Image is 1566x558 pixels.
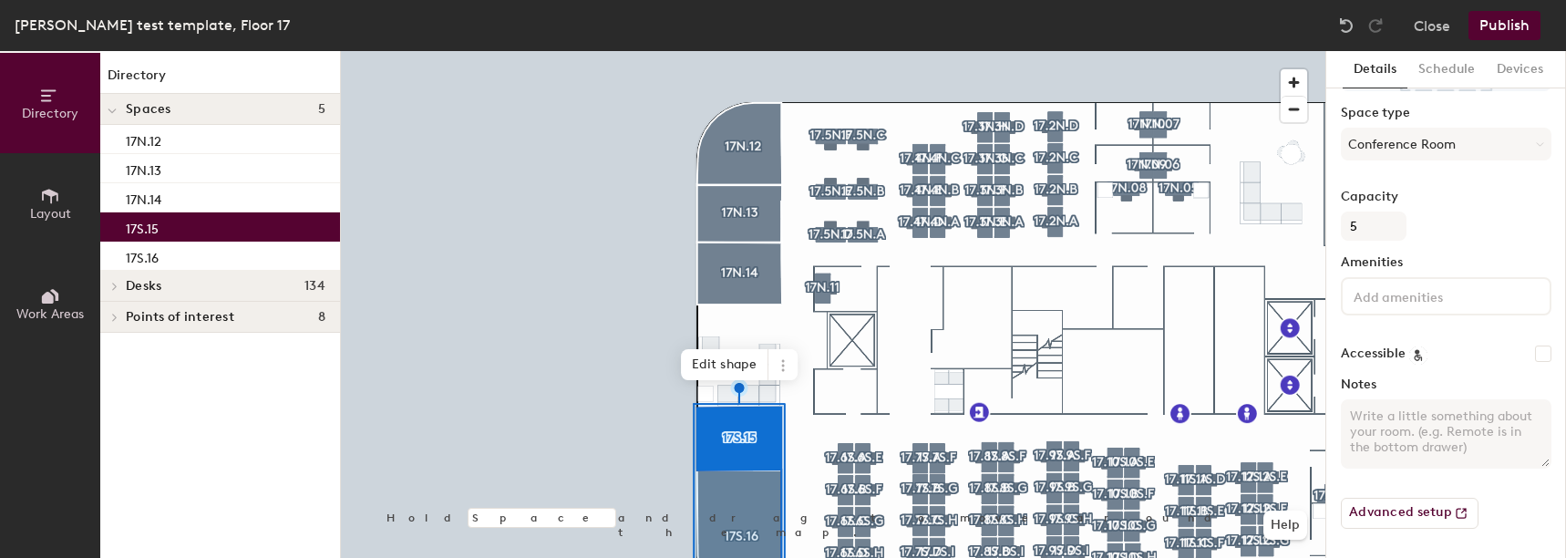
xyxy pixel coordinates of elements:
[1341,106,1551,120] label: Space type
[126,187,161,208] p: 17N.14
[1341,190,1551,204] label: Capacity
[126,279,161,294] span: Desks
[1341,346,1406,361] label: Accessible
[126,245,159,266] p: 17S.16
[126,129,161,150] p: 17N.12
[1337,16,1355,35] img: Undo
[1343,51,1407,88] button: Details
[1468,11,1540,40] button: Publish
[1407,51,1486,88] button: Schedule
[30,206,71,222] span: Layout
[318,102,325,117] span: 5
[1414,11,1450,40] button: Close
[126,216,159,237] p: 17S.15
[126,158,161,179] p: 17N.13
[1350,284,1514,306] input: Add amenities
[1341,128,1551,160] button: Conference Room
[126,102,171,117] span: Spaces
[1341,255,1551,270] label: Amenities
[681,349,768,380] span: Edit shape
[318,310,325,325] span: 8
[1486,51,1554,88] button: Devices
[304,279,325,294] span: 134
[1341,498,1478,529] button: Advanced setup
[100,66,340,94] h1: Directory
[1366,16,1385,35] img: Redo
[1341,377,1551,392] label: Notes
[126,310,234,325] span: Points of interest
[1263,511,1307,540] button: Help
[16,306,84,322] span: Work Areas
[22,106,78,121] span: Directory
[15,14,290,36] div: [PERSON_NAME] test template, Floor 17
